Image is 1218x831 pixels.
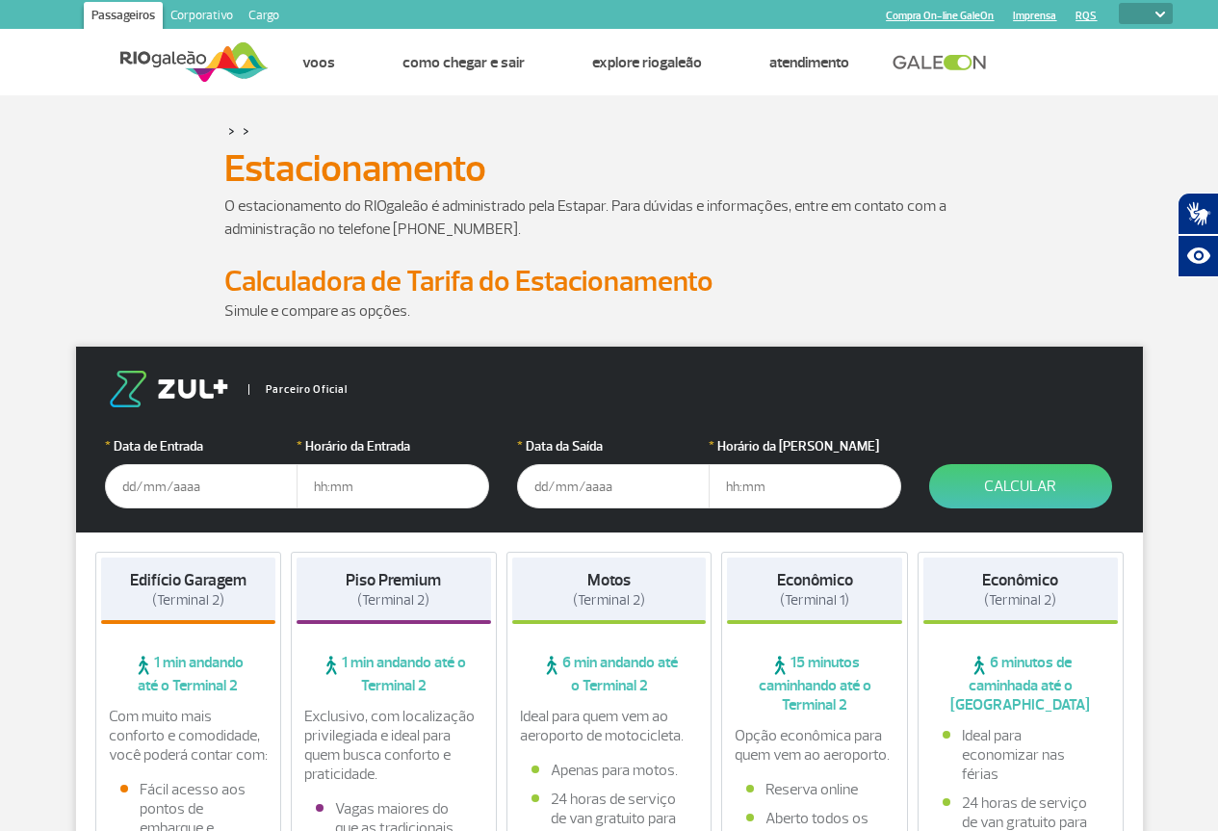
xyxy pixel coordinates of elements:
label: Data da Saída [517,436,710,456]
button: Abrir tradutor de língua de sinais. [1178,193,1218,235]
button: Calcular [929,464,1112,508]
span: 6 min andando até o Terminal 2 [512,653,707,695]
p: Opção econômica para quem vem ao aeroporto. [735,726,894,765]
p: Simule e compare as opções. [224,299,995,323]
button: Abrir recursos assistivos. [1178,235,1218,277]
span: (Terminal 1) [780,591,849,610]
h2: Calculadora de Tarifa do Estacionamento [224,264,995,299]
strong: Econômico [777,570,853,590]
span: 1 min andando até o Terminal 2 [297,653,491,695]
a: > [243,119,249,142]
a: Explore RIOgaleão [592,53,702,72]
a: Corporativo [163,2,241,33]
a: RQS [1075,10,1097,22]
span: (Terminal 2) [984,591,1056,610]
a: Como chegar e sair [402,53,525,72]
p: O estacionamento do RIOgaleão é administrado pela Estapar. Para dúvidas e informações, entre em c... [224,195,995,241]
input: dd/mm/aaaa [517,464,710,508]
a: > [228,119,235,142]
span: 1 min andando até o Terminal 2 [101,653,276,695]
strong: Econômico [982,570,1058,590]
input: dd/mm/aaaa [105,464,298,508]
span: (Terminal 2) [152,591,224,610]
p: Exclusivo, com localização privilegiada e ideal para quem busca conforto e praticidade. [304,707,483,784]
label: Horário da [PERSON_NAME] [709,436,901,456]
p: Ideal para quem vem ao aeroporto de motocicleta. [520,707,699,745]
input: hh:mm [709,464,901,508]
a: Compra On-line GaleOn [886,10,994,22]
p: Com muito mais conforto e comodidade, você poderá contar com: [109,707,269,765]
a: Atendimento [769,53,849,72]
strong: Motos [587,570,631,590]
h1: Estacionamento [224,152,995,185]
a: Passageiros [84,2,163,33]
div: Plugin de acessibilidade da Hand Talk. [1178,193,1218,277]
span: Parceiro Oficial [248,384,348,395]
strong: Edifício Garagem [130,570,246,590]
li: Reserva online [746,780,883,799]
span: 6 minutos de caminhada até o [GEOGRAPHIC_DATA] [923,653,1118,714]
label: Data de Entrada [105,436,298,456]
img: logo-zul.png [105,371,232,407]
span: (Terminal 2) [573,591,645,610]
label: Horário da Entrada [297,436,489,456]
li: Apenas para motos. [531,761,687,780]
a: Voos [302,53,335,72]
a: Imprensa [1013,10,1056,22]
li: Ideal para economizar nas férias [943,726,1099,784]
input: hh:mm [297,464,489,508]
span: 15 minutos caminhando até o Terminal 2 [727,653,902,714]
a: Cargo [241,2,287,33]
span: (Terminal 2) [357,591,429,610]
strong: Piso Premium [346,570,441,590]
